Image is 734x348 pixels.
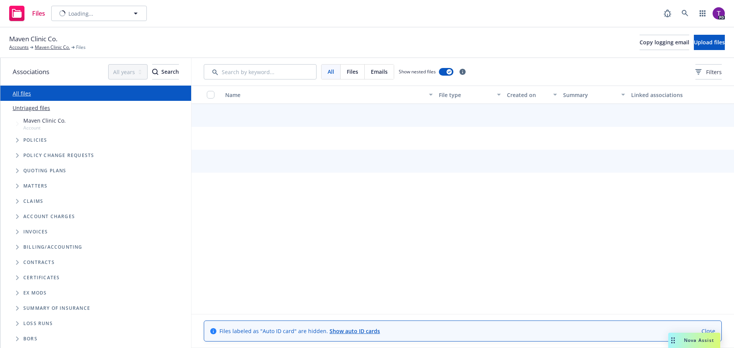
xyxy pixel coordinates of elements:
button: Name [222,86,436,104]
span: Show nested files [399,68,436,75]
a: Accounts [9,44,29,51]
button: Copy logging email [640,35,689,50]
a: Untriaged files [13,104,50,112]
span: Files [347,68,358,76]
span: Maven Clinic Co. [23,117,66,125]
a: Report a Bug [660,6,675,21]
span: Policies [23,138,47,142]
button: Loading... [51,6,147,21]
span: Quoting plans [23,168,67,173]
span: Files [32,10,45,16]
span: Contracts [23,260,55,265]
span: Nova Assist [684,337,714,343]
span: All [328,68,334,76]
span: Emails [371,68,388,76]
span: Loss Runs [23,321,53,326]
span: Account [23,125,66,131]
span: Invoices [23,230,48,234]
span: Claims [23,199,43,204]
button: Nova Assist [668,333,720,348]
span: Billing/Accounting [23,245,83,249]
a: Show auto ID cards [330,327,380,335]
button: SearchSearch [152,64,179,79]
div: Search [152,65,179,79]
span: Files labeled as "Auto ID card" are hidden. [219,327,380,335]
a: Files [6,3,48,24]
span: Certificates [23,275,60,280]
button: Summary [560,86,628,104]
img: photo [713,7,725,19]
span: Copy logging email [640,39,689,46]
span: Filters [706,68,722,76]
button: Upload files [694,35,725,50]
div: Folder Tree Example [0,240,191,346]
button: Created on [504,86,560,104]
span: Policy change requests [23,153,94,158]
a: All files [13,90,31,97]
div: Linked associations [631,91,693,99]
a: Switch app [695,6,710,21]
a: Search [677,6,693,21]
div: File type [439,91,492,99]
a: Maven Clinic Co. [35,44,70,51]
span: Upload files [694,39,725,46]
button: Filters [695,64,722,79]
button: File type [436,86,503,104]
input: Search by keyword... [204,64,317,79]
span: Matters [23,184,47,188]
div: Summary [563,91,616,99]
a: Close [702,327,715,335]
span: Loading... [68,10,93,18]
span: Account charges [23,214,75,219]
span: BORs [23,337,37,341]
span: Filters [695,68,722,76]
span: Maven Clinic Co. [9,34,57,44]
span: Associations [13,67,49,77]
div: Created on [507,91,549,99]
span: Files [76,44,86,51]
input: Select all [207,91,214,99]
div: Drag to move [668,333,678,348]
button: Linked associations [628,86,696,104]
span: Ex Mods [23,291,47,295]
div: Name [225,91,424,99]
svg: Search [152,69,158,75]
span: Summary of insurance [23,306,90,311]
div: Tree Example [0,115,191,240]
